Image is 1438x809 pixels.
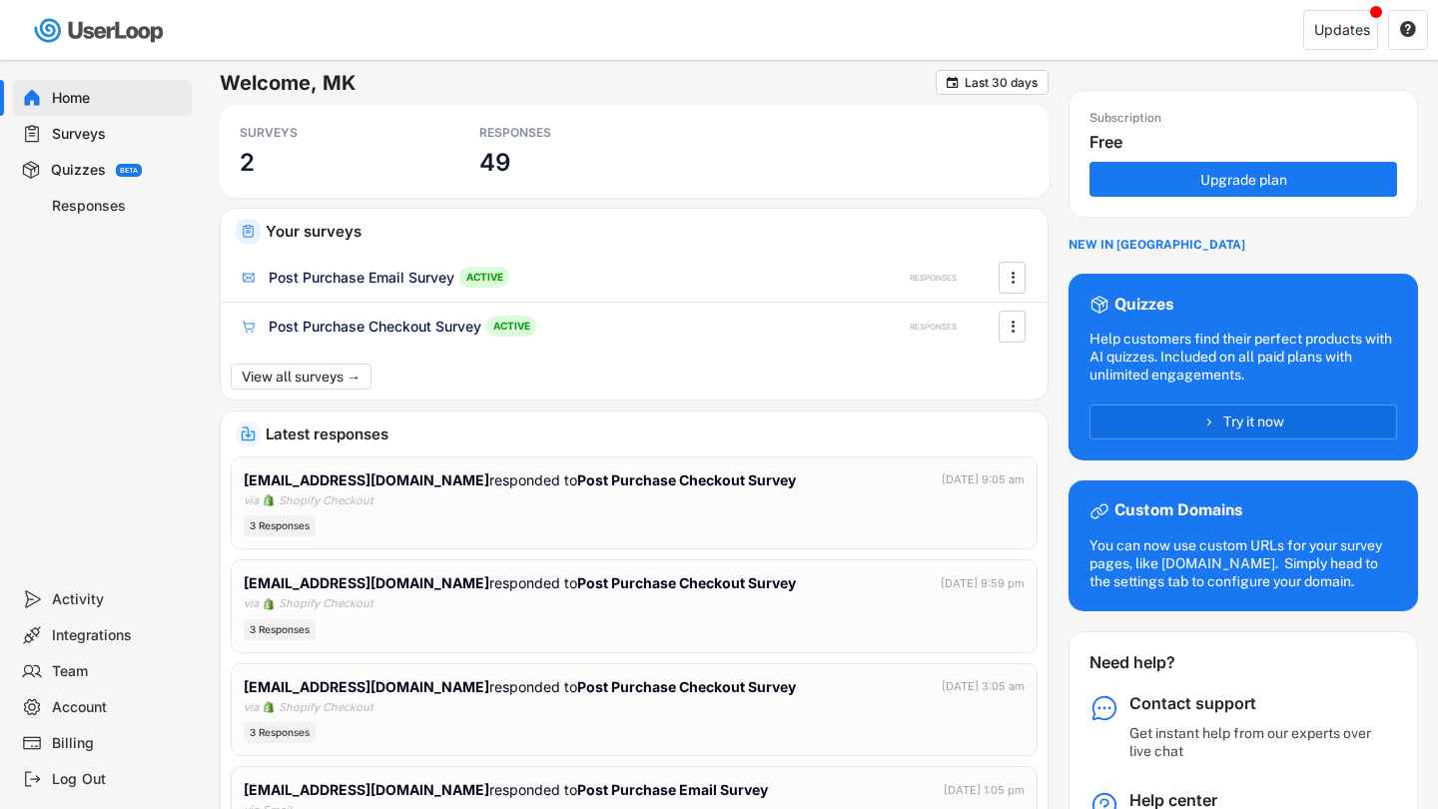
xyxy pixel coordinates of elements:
strong: Post Purchase Checkout Survey [577,574,796,591]
strong: [EMAIL_ADDRESS][DOMAIN_NAME] [244,471,489,488]
div: Shopify Checkout [279,699,373,716]
div: Need help? [1089,652,1228,673]
div: [DATE] 9:05 am [942,471,1025,488]
div: Latest responses [266,426,1033,441]
div: You can now use custom URLs for your survey pages, like [DOMAIN_NAME]. Simply head to the setting... [1089,536,1397,591]
img: 1156660_ecommerce_logo_shopify_icon%20%281%29.png [263,598,275,610]
div: responded to [244,469,796,490]
div: Custom Domains [1114,500,1242,521]
strong: Post Purchase Checkout Survey [577,678,796,695]
button:  [1003,312,1023,342]
h6: Welcome, MK [220,70,936,96]
div: responded to [244,676,796,697]
div: Contact support [1129,693,1379,714]
strong: Post Purchase Email Survey [577,781,768,798]
h3: 49 [479,147,510,178]
div: [DATE] 9:59 pm [941,575,1025,592]
div: SURVEYS [240,125,419,141]
div: via [244,699,259,716]
div: 3 Responses [244,722,316,743]
strong: [EMAIL_ADDRESS][DOMAIN_NAME] [244,574,489,591]
div: Post Purchase Email Survey [269,268,454,288]
div: Integrations [52,626,184,645]
div: ACTIVE [459,267,509,288]
button:  [1399,21,1417,39]
div: Your surveys [266,224,1033,239]
h3: 2 [240,147,255,178]
div: Shopify Checkout [279,595,373,612]
div: Team [52,662,184,681]
strong: [EMAIL_ADDRESS][DOMAIN_NAME] [244,781,489,798]
text:  [947,75,959,90]
button: View all surveys → [231,364,371,390]
img: 1156660_ecommerce_logo_shopify_icon%20%281%29.png [263,701,275,713]
div: Free [1089,132,1407,153]
img: userloop-logo-01.svg [30,10,171,51]
div: RESPONSES [479,125,659,141]
text:  [1011,316,1015,337]
div: via [244,492,259,509]
div: Help customers find their perfect products with AI quizzes. Included on all paid plans with unlim... [1089,330,1397,385]
div: Account [52,698,184,717]
text:  [1400,20,1416,38]
div: [DATE] 3:05 am [942,678,1025,695]
div: Updates [1314,23,1370,37]
div: NEW IN [GEOGRAPHIC_DATA] [1069,238,1245,254]
div: BETA [120,167,138,174]
span: Try it now [1223,414,1284,428]
div: Responses [52,197,184,216]
strong: [EMAIL_ADDRESS][DOMAIN_NAME] [244,678,489,695]
strong: Post Purchase Checkout Survey [577,471,796,488]
img: 1156660_ecommerce_logo_shopify_icon%20%281%29.png [263,494,275,506]
button:  [1003,263,1023,293]
div: Activity [52,590,184,609]
div: ACTIVE [486,316,536,337]
img: IncomingMajor.svg [241,426,256,441]
div: [DATE] 1:05 pm [944,782,1025,799]
button: Upgrade plan [1089,162,1397,197]
div: 3 Responses [244,619,316,640]
div: Last 30 days [965,77,1038,89]
div: via [244,595,259,612]
div: RESPONSES [910,273,957,284]
div: Home [52,89,184,108]
div: Get instant help from our experts over live chat [1129,724,1379,760]
button:  [945,75,960,90]
div: RESPONSES [910,322,957,333]
div: Quizzes [51,161,106,180]
div: responded to [244,779,768,800]
div: Log Out [52,770,184,789]
div: Surveys [52,125,184,144]
div: Subscription [1089,111,1161,127]
div: Quizzes [1114,295,1173,316]
button: Try it now [1089,404,1397,439]
div: responded to [244,572,796,593]
div: Shopify Checkout [279,492,373,509]
div: 3 Responses [244,515,316,536]
text:  [1011,267,1015,288]
div: Billing [52,734,184,753]
div: Post Purchase Checkout Survey [269,317,481,337]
